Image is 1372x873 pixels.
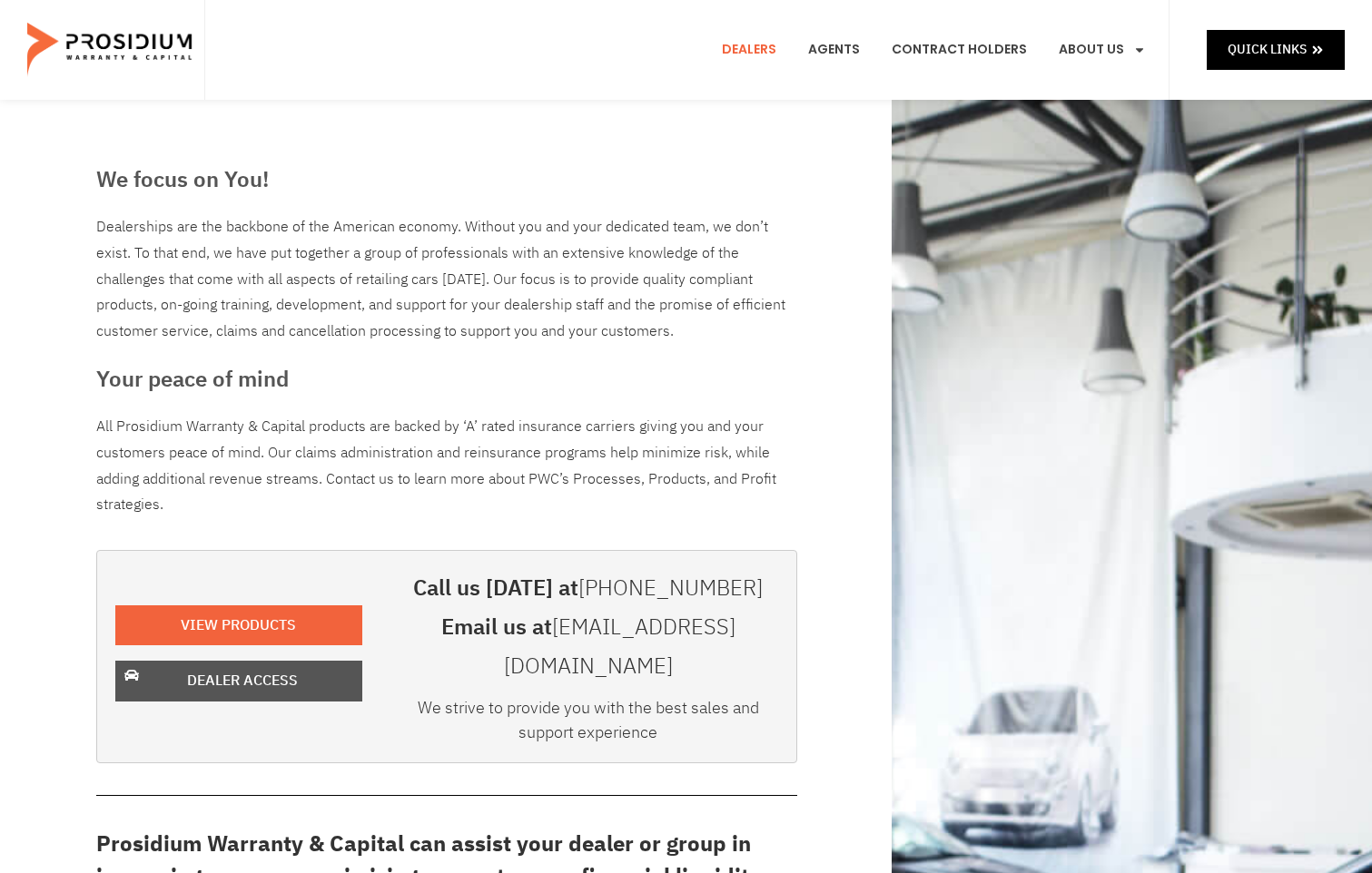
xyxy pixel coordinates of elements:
a: About Us [1045,16,1160,83]
h3: We focus on You! [96,163,797,196]
a: Quick Links [1207,30,1345,69]
a: View Products [115,605,362,646]
div: Dealerships are the backbone of the American economy. Without you and your dedicated team, we don... [96,214,797,345]
a: Dealer Access [115,661,362,701]
h3: Your peace of mind [96,363,797,396]
a: [EMAIL_ADDRESS][DOMAIN_NAME] [504,611,735,682]
a: Contract Holders [878,16,1041,83]
div: We strive to provide you with the best sales and support experience [399,695,778,753]
span: View Products [181,613,296,639]
nav: Menu [708,16,1160,83]
a: Agents [795,16,874,83]
span: Dealer Access [187,668,298,694]
a: [PHONE_NUMBER] [578,572,763,604]
h3: Call us [DATE] at [399,569,778,608]
span: Last Name [350,2,408,15]
p: All Prosidium Warranty & Capital products are backed by ‘A’ rated insurance carriers giving you a... [96,414,797,518]
h3: Email us at [399,608,778,686]
a: Dealers [708,16,790,83]
span: Quick Links [1228,38,1307,61]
